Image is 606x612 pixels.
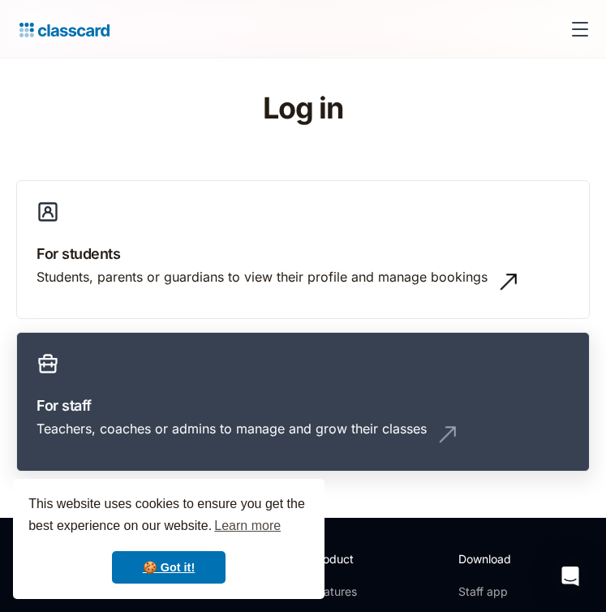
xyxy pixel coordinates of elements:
div: menu [561,10,593,49]
a: learn more about cookies [212,514,283,538]
h3: For staff [37,394,569,416]
span: This website uses cookies to ensure you get the best experience on our website. [28,494,309,538]
a: Staff app [458,584,525,600]
div: Open Intercom Messenger [551,557,590,596]
div: Teachers, coaches or admins to manage and grow their classes [37,420,427,437]
h2: Product [312,550,398,567]
a: Features [312,584,398,600]
a: For staffTeachers, coaches or admins to manage and grow their classes [16,332,590,471]
a: dismiss cookie message [112,551,226,584]
div: Students, parents or guardians to view their profile and manage bookings [37,268,488,286]
div: cookieconsent [13,479,324,599]
h3: For students [37,243,569,265]
h2: Download [458,550,525,567]
a: For studentsStudents, parents or guardians to view their profile and manage bookings [16,180,590,319]
a: home [13,18,110,41]
h1: Log in [16,91,590,125]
